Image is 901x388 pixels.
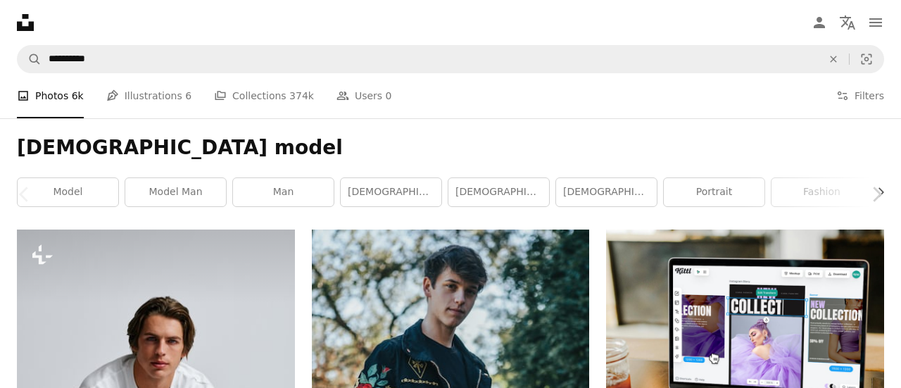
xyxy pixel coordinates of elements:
[556,178,657,206] a: [DEMOGRAPHIC_DATA] model india
[850,46,883,73] button: Visual search
[106,73,191,118] a: Illustrations 6
[852,127,901,262] a: Next
[386,88,392,104] span: 0
[862,8,890,37] button: Menu
[18,178,118,206] a: model
[336,73,392,118] a: Users 0
[818,46,849,73] button: Clear
[185,88,191,104] span: 6
[214,73,314,118] a: Collections 374k
[289,88,314,104] span: 374k
[833,8,862,37] button: Language
[448,178,549,206] a: [DEMOGRAPHIC_DATA]
[125,178,226,206] a: model man
[771,178,872,206] a: fashion
[341,178,441,206] a: [DEMOGRAPHIC_DATA] model
[664,178,764,206] a: portrait
[17,14,34,31] a: Home — Unsplash
[836,73,884,118] button: Filters
[18,46,42,73] button: Search Unsplash
[805,8,833,37] a: Log in / Sign up
[233,178,334,206] a: man
[17,135,884,161] h1: [DEMOGRAPHIC_DATA] model
[17,45,884,73] form: Find visuals sitewide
